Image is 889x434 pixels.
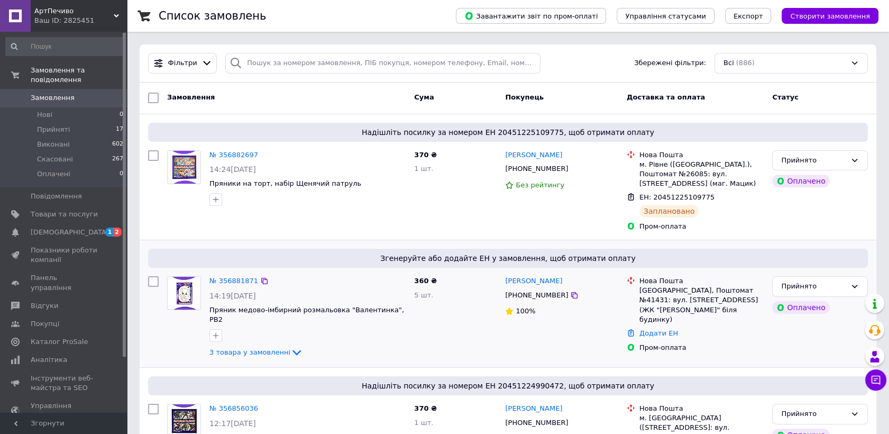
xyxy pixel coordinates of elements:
[781,409,846,420] div: Прийнято
[634,58,706,68] span: Збережені фільтри:
[112,155,123,164] span: 267
[414,277,437,285] span: 360 ₴
[503,288,570,302] div: [PHONE_NUMBER]
[31,228,109,237] span: [DEMOGRAPHIC_DATA]
[782,8,878,24] button: Створити замовлення
[503,162,570,176] div: [PHONE_NUMBER]
[505,404,562,414] a: [PERSON_NAME]
[120,110,123,120] span: 0
[505,93,544,101] span: Покупець
[639,276,764,286] div: Нова Пошта
[772,93,799,101] span: Статус
[167,276,201,310] a: Фото товару
[31,273,98,292] span: Панель управління
[37,155,73,164] span: Скасовані
[503,416,570,430] div: [PHONE_NUMBER]
[772,301,829,314] div: Оплачено
[639,205,699,218] div: Заплановано
[736,59,755,67] span: (886)
[168,58,197,68] span: Фільтри
[34,16,127,25] div: Ваш ID: 2825451
[152,253,864,264] span: Згенеруйте або додайте ЕН у замовлення, щоб отримати оплату
[167,150,201,184] a: Фото товару
[725,8,772,24] button: Експорт
[414,151,437,159] span: 370 ₴
[627,93,705,101] span: Доставка та оплата
[516,307,535,315] span: 100%
[639,404,764,413] div: Нова Пошта
[112,140,123,149] span: 602
[723,58,734,68] span: Всі
[865,369,886,391] button: Чат з покупцем
[639,286,764,324] div: [GEOGRAPHIC_DATA], Поштомат №41431: вул. [STREET_ADDRESS] (ЖК "[PERSON_NAME]" біля будинку)
[414,165,433,173] span: 1 шт.
[31,66,127,85] span: Замовлення та повідомлення
[639,150,764,160] div: Нова Пошта
[159,10,266,22] h1: Список замовлень
[639,160,764,189] div: м. Рівне ([GEOGRAPHIC_DATA].), Поштомат №26085: вул. [STREET_ADDRESS] (маг. Мацик)
[37,110,52,120] span: Нові
[625,12,706,20] span: Управління статусами
[31,374,98,393] span: Інструменти веб-майстра та SEO
[505,150,562,160] a: [PERSON_NAME]
[31,93,75,103] span: Замовлення
[31,337,88,347] span: Каталог ProSale
[31,192,82,201] span: Повідомлення
[771,12,878,20] a: Створити замовлення
[120,169,123,179] span: 0
[37,140,70,149] span: Виконані
[781,155,846,166] div: Прийнято
[414,93,434,101] span: Cума
[31,319,59,329] span: Покупці
[414,404,437,412] span: 370 ₴
[209,348,303,356] a: 3 товара у замовленні
[152,381,864,391] span: Надішліть посилку за номером ЕН 20451224990472, щоб отримати оплату
[168,277,200,310] img: Фото товару
[414,419,433,427] span: 1 шт.
[31,355,67,365] span: Аналітика
[225,53,540,74] input: Пошук за номером замовлення, ПІБ покупця, номером телефону, Email, номером накладної
[209,419,256,428] span: 12:17[DATE]
[37,125,70,134] span: Прийняті
[617,8,714,24] button: Управління статусами
[734,12,763,20] span: Експорт
[37,169,70,179] span: Оплачені
[772,175,829,187] div: Оплачено
[209,179,361,187] a: Пряники на торт, набір Щенячий патруль
[168,151,200,184] img: Фото товару
[34,6,114,16] span: АртПечиво
[639,329,678,337] a: Додати ЕН
[456,8,606,24] button: Завантажити звіт по пром-оплаті
[639,193,714,201] span: ЕН: 20451225109775
[5,37,124,56] input: Пошук
[790,12,870,20] span: Створити замовлення
[639,343,764,352] div: Пром-оплата
[105,228,114,237] span: 1
[209,348,290,356] span: 3 товара у замовленні
[167,93,215,101] span: Замовлення
[639,222,764,231] div: Пром-оплата
[31,246,98,265] span: Показники роботи компанії
[31,210,98,219] span: Товари та послуги
[209,292,256,300] span: 14:19[DATE]
[781,281,846,292] div: Прийнято
[116,125,123,134] span: 17
[209,404,258,412] a: № 356856036
[31,401,98,420] span: Управління сайтом
[209,151,258,159] a: № 356882697
[505,276,562,286] a: [PERSON_NAME]
[209,306,404,324] a: Пряник медово-імбирний розмальовка "Валентинка", РВ2
[516,181,564,189] span: Без рейтингу
[464,11,598,21] span: Завантажити звіт по пром-оплаті
[209,165,256,174] span: 14:24[DATE]
[414,291,433,299] span: 5 шт.
[113,228,122,237] span: 2
[209,277,258,285] a: № 356881871
[31,301,58,311] span: Відгуки
[152,127,864,138] span: Надішліть посилку за номером ЕН 20451225109775, щоб отримати оплату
